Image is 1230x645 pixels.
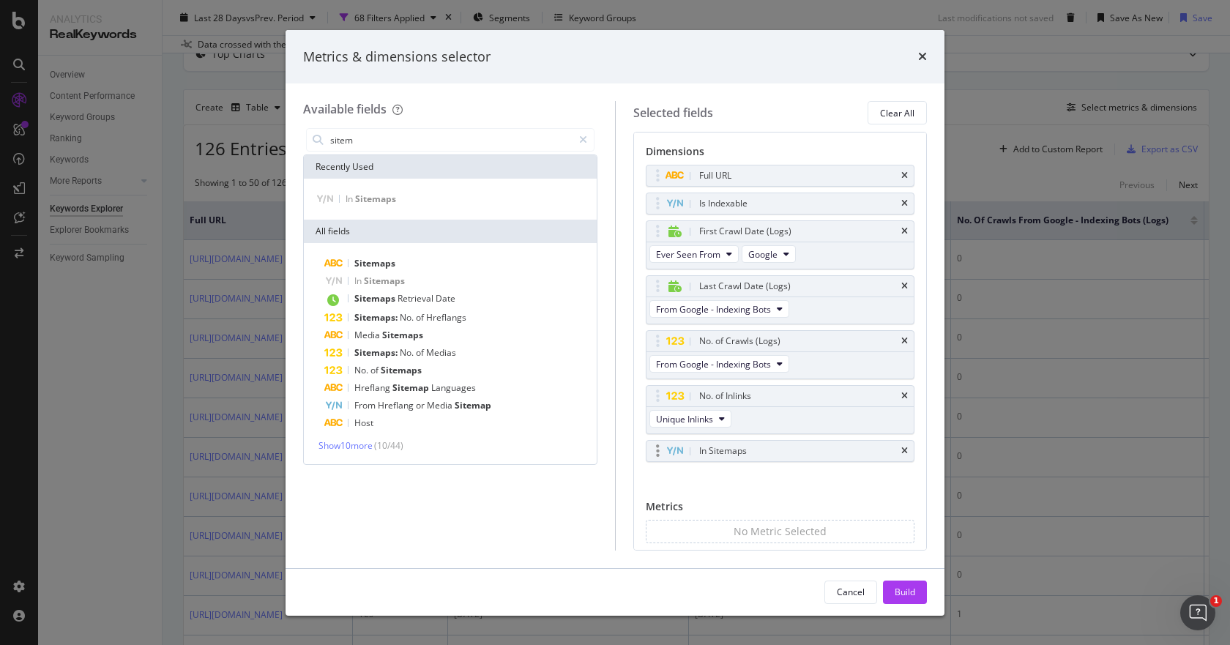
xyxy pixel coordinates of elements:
[416,346,426,359] span: of
[303,101,387,117] div: Available fields
[742,245,796,263] button: Google
[918,48,927,67] div: times
[318,439,373,452] span: Show 10 more
[699,389,751,403] div: No. of Inlinks
[400,346,416,359] span: No.
[649,245,739,263] button: Ever Seen From
[901,392,908,400] div: times
[895,586,915,598] div: Build
[364,275,405,287] span: Sitemaps
[354,381,392,394] span: Hreflang
[633,105,713,122] div: Selected fields
[880,107,914,119] div: Clear All
[346,193,355,205] span: In
[699,334,780,348] div: No. of Crawls (Logs)
[646,165,915,187] div: Full URLtimes
[901,337,908,346] div: times
[382,329,423,341] span: Sitemaps
[656,413,713,425] span: Unique Inlinks
[646,220,915,269] div: First Crawl Date (Logs)timesEver Seen FromGoogle
[381,364,422,376] span: Sitemaps
[354,292,398,305] span: Sitemaps
[868,101,927,124] button: Clear All
[646,144,915,165] div: Dimensions
[354,329,382,341] span: Media
[734,524,827,539] div: No Metric Selected
[436,292,455,305] span: Date
[699,196,748,211] div: Is Indexable
[656,358,771,370] span: From Google - Indexing Bots
[329,129,573,151] input: Search by field name
[303,48,491,67] div: Metrics & dimensions selector
[1210,595,1222,607] span: 1
[901,171,908,180] div: times
[901,199,908,208] div: times
[426,311,466,324] span: Hreflangs
[398,292,436,305] span: Retrieval
[354,346,400,359] span: Sitemaps:
[646,385,915,434] div: No. of InlinkstimesUnique Inlinks
[901,447,908,455] div: times
[374,439,403,452] span: ( 10 / 44 )
[286,30,944,616] div: modal
[901,282,908,291] div: times
[649,355,789,373] button: From Google - Indexing Bots
[656,248,720,261] span: Ever Seen From
[699,224,791,239] div: First Crawl Date (Logs)
[1180,595,1215,630] iframe: Intercom live chat
[837,586,865,598] div: Cancel
[883,581,927,604] button: Build
[646,330,915,379] div: No. of Crawls (Logs)timesFrom Google - Indexing Bots
[355,193,396,205] span: Sitemaps
[649,300,789,318] button: From Google - Indexing Bots
[354,311,400,324] span: Sitemaps:
[824,581,877,604] button: Cancel
[646,499,915,520] div: Metrics
[426,346,456,359] span: Medias
[304,155,597,179] div: Recently Used
[699,279,791,294] div: Last Crawl Date (Logs)
[649,410,731,428] button: Unique Inlinks
[392,381,431,394] span: Sitemap
[378,399,416,411] span: Hreflang
[354,257,395,269] span: Sitemaps
[901,227,908,236] div: times
[748,248,778,261] span: Google
[646,193,915,215] div: Is Indexabletimes
[427,399,455,411] span: Media
[699,168,731,183] div: Full URL
[431,381,476,394] span: Languages
[354,399,378,411] span: From
[400,311,416,324] span: No.
[646,275,915,324] div: Last Crawl Date (Logs)timesFrom Google - Indexing Bots
[354,275,364,287] span: In
[354,417,373,429] span: Host
[455,399,491,411] span: Sitemap
[646,440,915,462] div: In Sitemapstimes
[304,220,597,243] div: All fields
[370,364,381,376] span: of
[416,311,426,324] span: of
[699,444,747,458] div: In Sitemaps
[354,364,370,376] span: No.
[416,399,427,411] span: or
[656,303,771,316] span: From Google - Indexing Bots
